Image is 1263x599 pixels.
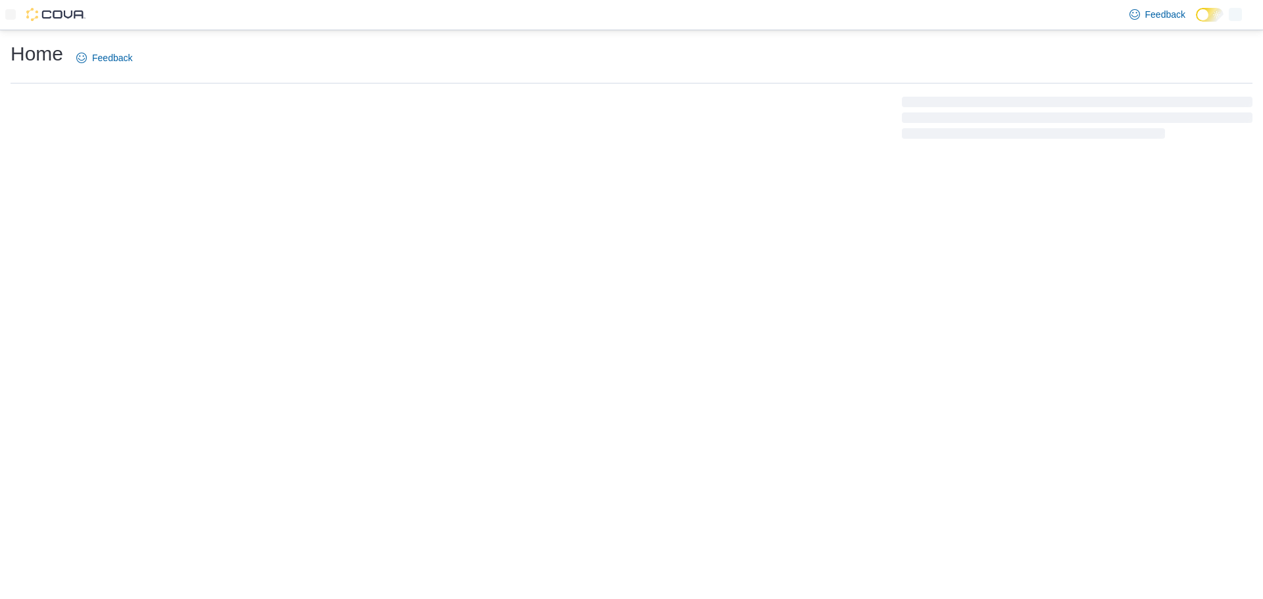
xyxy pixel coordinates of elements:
[1145,8,1185,21] span: Feedback
[1124,1,1191,28] a: Feedback
[11,41,63,67] h1: Home
[26,8,86,21] img: Cova
[71,45,137,71] a: Feedback
[1196,8,1224,22] input: Dark Mode
[92,51,132,64] span: Feedback
[902,99,1252,141] span: Loading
